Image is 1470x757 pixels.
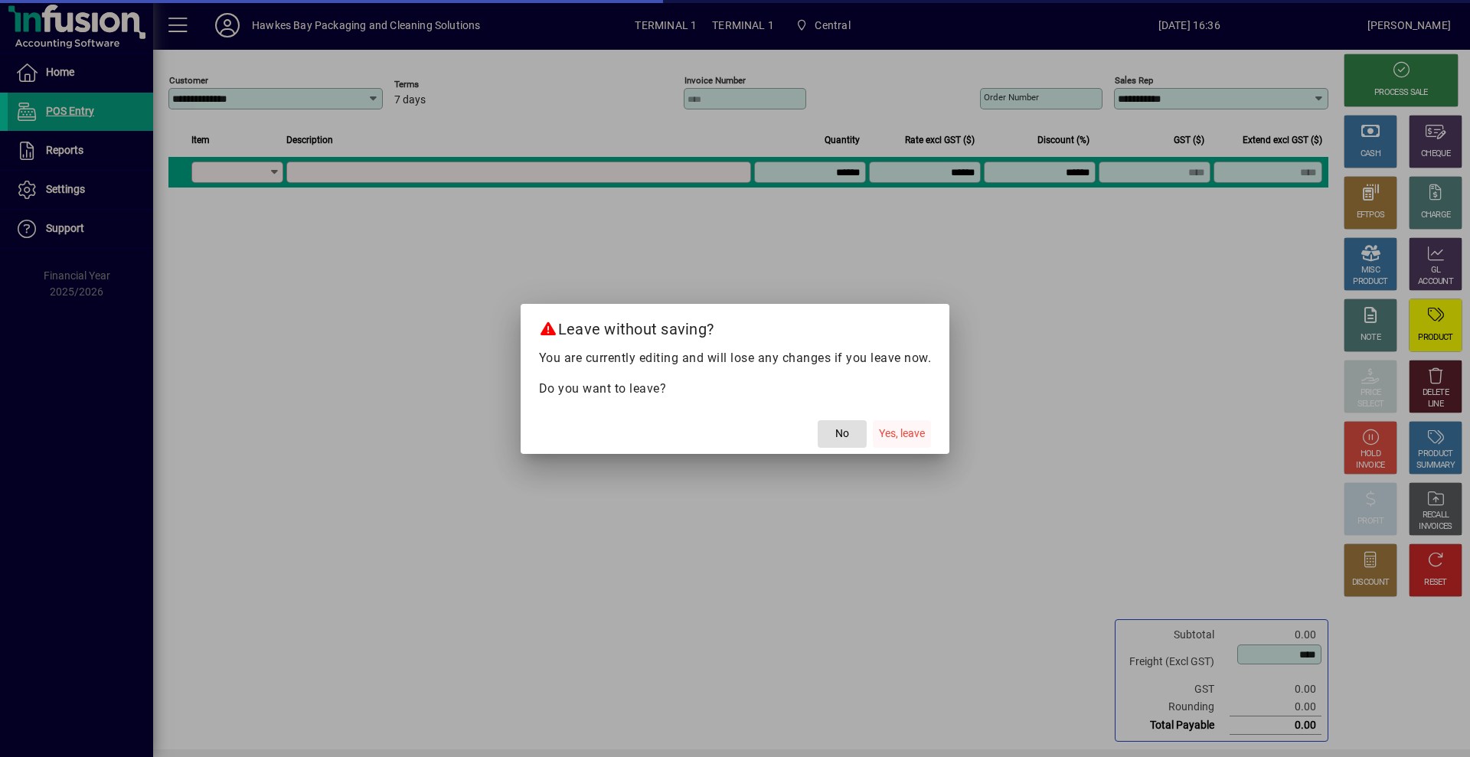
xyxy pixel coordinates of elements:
[539,349,932,367] p: You are currently editing and will lose any changes if you leave now.
[818,420,867,448] button: No
[539,380,932,398] p: Do you want to leave?
[873,420,931,448] button: Yes, leave
[835,426,849,442] span: No
[879,426,925,442] span: Yes, leave
[521,304,950,348] h2: Leave without saving?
